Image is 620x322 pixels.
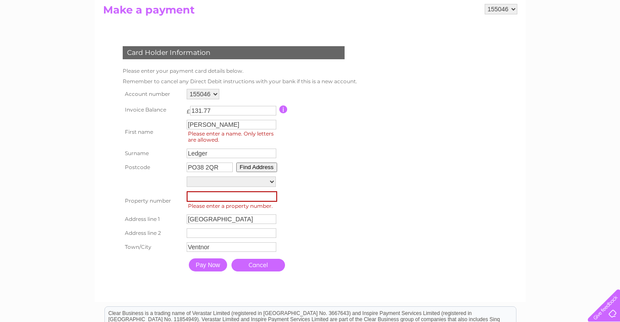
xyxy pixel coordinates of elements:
[121,87,184,102] th: Account number
[121,212,184,226] th: Address line 1
[562,37,583,44] a: Contact
[121,189,184,213] th: Property number
[456,4,516,15] a: 0333 014 3131
[105,5,516,42] div: Clear Business is a trading name of Verastar Limited (registered in [GEOGRAPHIC_DATA] No. 3667643...
[544,37,557,44] a: Blog
[103,4,517,20] h2: Make a payment
[121,66,359,76] td: Please enter your payment card details below.
[121,102,184,118] th: Invoice Balance
[236,163,277,172] button: Find Address
[513,37,539,44] a: Telecoms
[189,258,227,271] input: Pay Now
[121,118,184,146] th: First name
[121,146,184,160] th: Surname
[121,226,184,240] th: Address line 2
[121,240,184,254] th: Town/City
[231,259,285,271] a: Cancel
[467,37,483,44] a: Water
[279,105,288,113] input: Information
[187,202,280,210] span: Please enter a property number.
[121,76,359,87] td: Remember to cancel any Direct Debit instructions with your bank if this is a new account.
[123,46,345,59] div: Card Holder Information
[121,160,184,174] th: Postcode
[592,37,612,44] a: Log out
[22,23,66,49] img: logo.png
[187,129,280,144] span: Please enter a name. Only letters are allowed.
[489,37,508,44] a: Energy
[187,104,190,115] td: £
